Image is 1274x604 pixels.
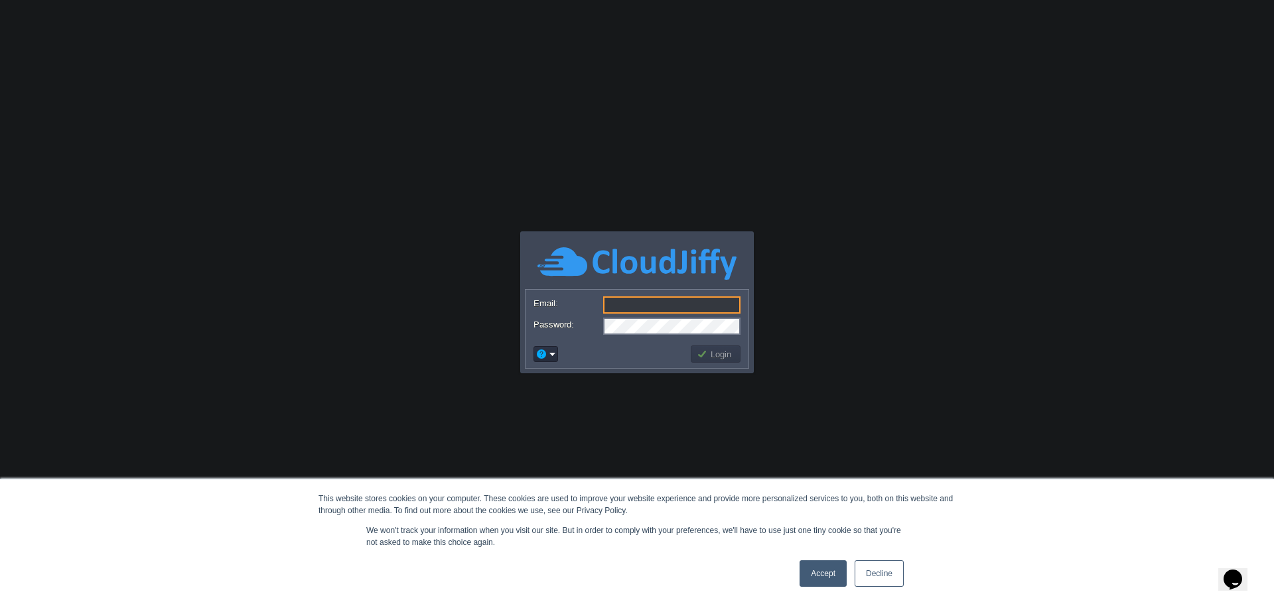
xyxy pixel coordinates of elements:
label: Password: [533,318,602,332]
img: CloudJiffy [537,245,737,282]
iframe: chat widget [1218,551,1261,591]
a: Accept [800,560,847,587]
div: This website stores cookies on your computer. These cookies are used to improve your website expe... [318,493,955,516]
a: Decline [855,560,904,587]
label: Email: [533,296,602,310]
p: We won't track your information when you visit our site. But in order to comply with your prefere... [366,524,908,548]
button: Login [697,348,735,360]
